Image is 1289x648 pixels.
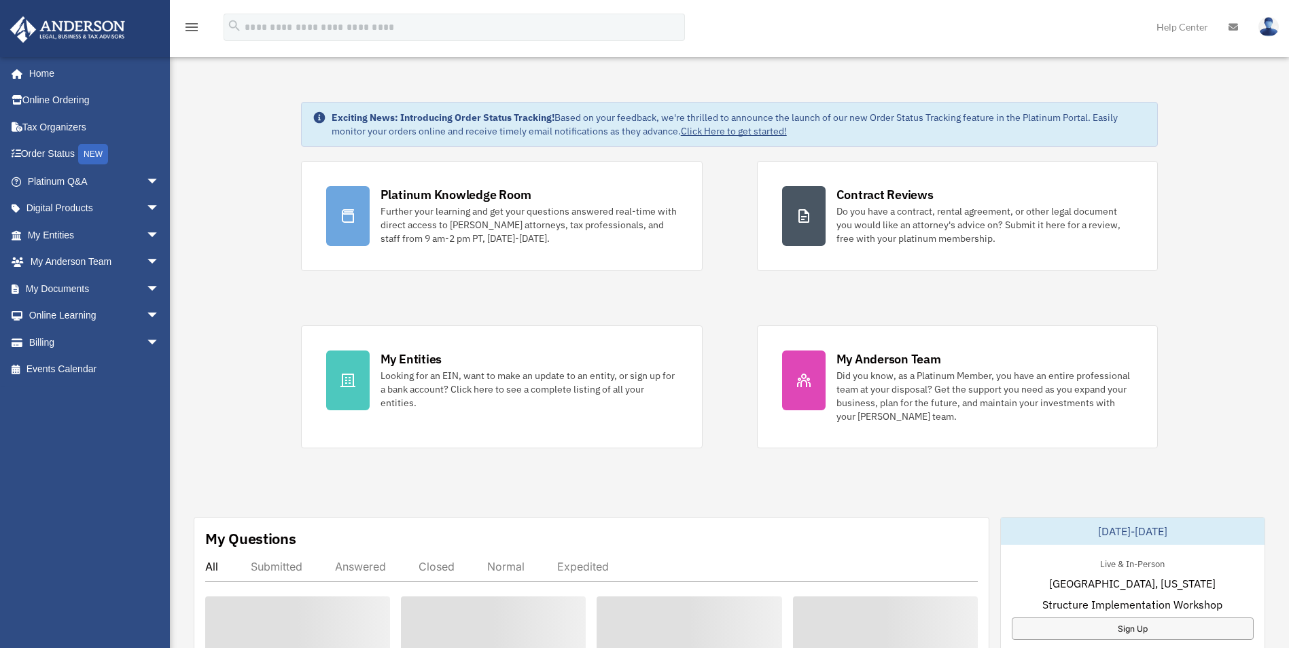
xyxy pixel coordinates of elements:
a: Online Learningarrow_drop_down [10,302,180,329]
span: arrow_drop_down [146,195,173,223]
span: arrow_drop_down [146,221,173,249]
a: Click Here to get started! [681,125,787,137]
div: [DATE]-[DATE] [1001,518,1265,545]
a: menu [183,24,200,35]
div: Submitted [251,560,302,573]
div: Answered [335,560,386,573]
strong: Exciting News: Introducing Order Status Tracking! [332,111,554,124]
span: arrow_drop_down [146,249,173,276]
div: Closed [419,560,455,573]
span: arrow_drop_down [146,168,173,196]
span: arrow_drop_down [146,329,173,357]
a: Contract Reviews Do you have a contract, rental agreement, or other legal document you would like... [757,161,1159,271]
a: Platinum Knowledge Room Further your learning and get your questions answered real-time with dire... [301,161,703,271]
div: Expedited [557,560,609,573]
div: My Entities [381,350,442,367]
a: My Documentsarrow_drop_down [10,275,180,302]
span: arrow_drop_down [146,275,173,303]
span: arrow_drop_down [146,302,173,330]
div: Do you have a contract, rental agreement, or other legal document you would like an attorney's ad... [836,204,1133,245]
span: Structure Implementation Workshop [1042,596,1222,613]
div: Normal [487,560,525,573]
a: My Anderson Teamarrow_drop_down [10,249,180,276]
img: Anderson Advisors Platinum Portal [6,16,129,43]
div: Contract Reviews [836,186,934,203]
a: Billingarrow_drop_down [10,329,180,356]
a: My Entitiesarrow_drop_down [10,221,180,249]
div: My Anderson Team [836,350,941,367]
a: Order StatusNEW [10,141,180,168]
div: Did you know, as a Platinum Member, you have an entire professional team at your disposal? Get th... [836,369,1133,423]
div: My Questions [205,528,296,549]
div: NEW [78,144,108,164]
div: All [205,560,218,573]
i: search [227,18,242,33]
a: Home [10,60,173,87]
span: [GEOGRAPHIC_DATA], [US_STATE] [1049,575,1216,592]
a: My Anderson Team Did you know, as a Platinum Member, you have an entire professional team at your... [757,325,1159,448]
a: Events Calendar [10,356,180,383]
a: Platinum Q&Aarrow_drop_down [10,168,180,195]
a: Online Ordering [10,87,180,114]
div: Based on your feedback, we're thrilled to announce the launch of our new Order Status Tracking fe... [332,111,1147,138]
a: My Entities Looking for an EIN, want to make an update to an entity, or sign up for a bank accoun... [301,325,703,448]
a: Digital Productsarrow_drop_down [10,195,180,222]
div: Live & In-Person [1089,556,1176,570]
i: menu [183,19,200,35]
a: Sign Up [1012,617,1254,640]
div: Further your learning and get your questions answered real-time with direct access to [PERSON_NAM... [381,204,677,245]
div: Platinum Knowledge Room [381,186,531,203]
div: Looking for an EIN, want to make an update to an entity, or sign up for a bank account? Click her... [381,369,677,410]
img: User Pic [1258,17,1279,37]
a: Tax Organizers [10,113,180,141]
